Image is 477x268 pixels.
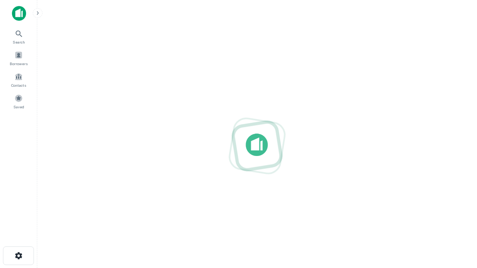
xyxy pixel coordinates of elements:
span: Saved [13,104,24,110]
span: Borrowers [10,61,28,67]
span: Contacts [11,82,26,88]
a: Contacts [2,70,35,90]
a: Borrowers [2,48,35,68]
iframe: Chat Widget [440,185,477,220]
img: capitalize-icon.png [12,6,26,21]
a: Saved [2,91,35,111]
span: Search [13,39,25,45]
a: Search [2,26,35,47]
